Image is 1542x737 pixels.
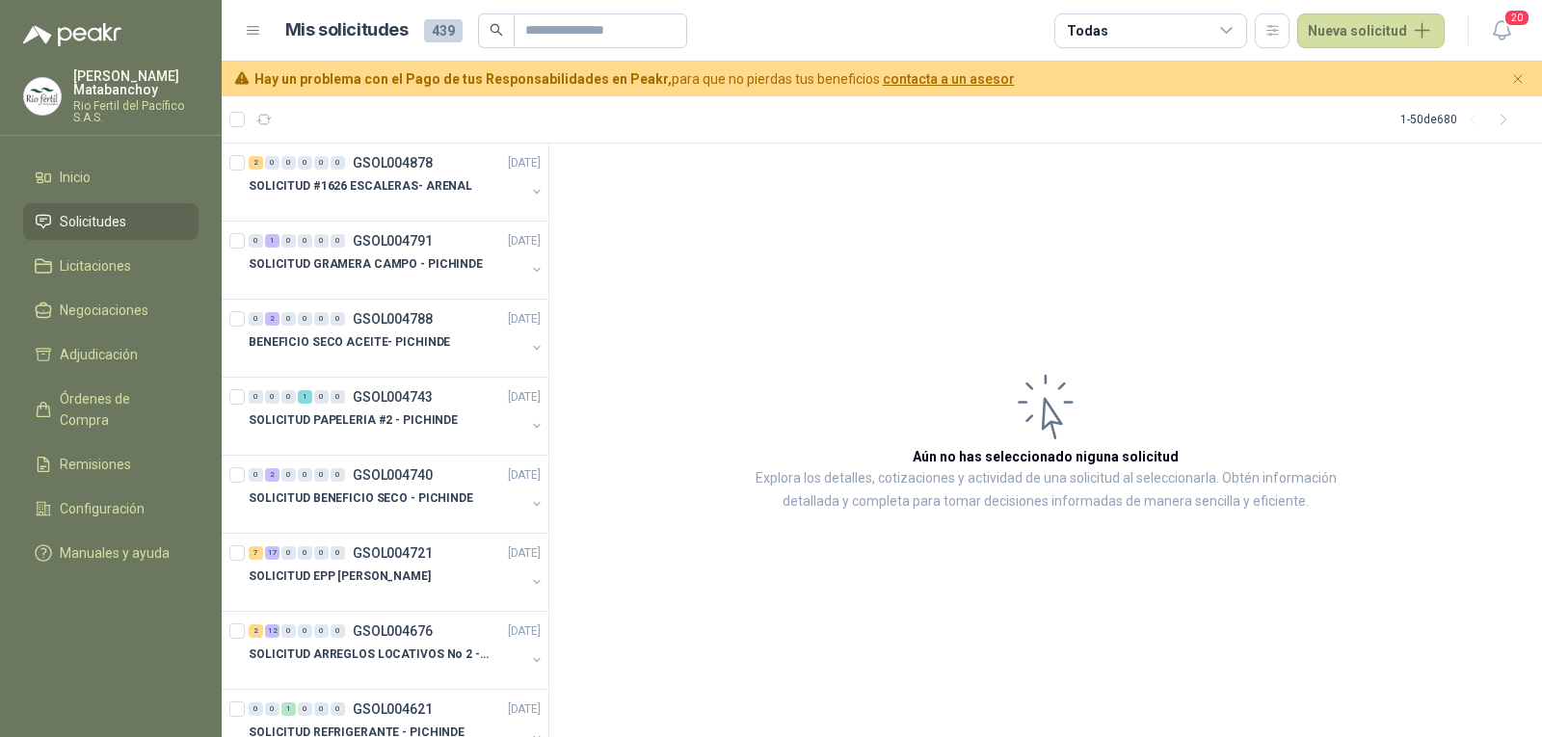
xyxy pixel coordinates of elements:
[23,535,199,571] a: Manuales y ayuda
[508,310,541,329] p: [DATE]
[265,468,279,482] div: 2
[249,156,263,170] div: 2
[331,390,345,404] div: 0
[508,466,541,485] p: [DATE]
[298,546,312,560] div: 0
[353,624,433,638] p: GSOL004676
[508,154,541,172] p: [DATE]
[1506,67,1530,92] button: Cerrar
[314,312,329,326] div: 0
[331,546,345,560] div: 0
[73,100,199,123] p: Rio Fertil del Pacífico S.A.S.
[314,390,329,404] div: 0
[508,700,541,719] p: [DATE]
[265,156,279,170] div: 0
[23,159,199,196] a: Inicio
[1484,13,1519,48] button: 20
[331,624,345,638] div: 0
[298,390,312,404] div: 1
[883,71,1015,87] a: contacta a un asesor
[249,229,545,291] a: 0 1 0 0 0 0 GSOL004791[DATE] SOLICITUD GRAMERA CAMPO - PICHINDE
[353,390,433,404] p: GSOL004743
[281,312,296,326] div: 0
[249,390,263,404] div: 0
[331,312,345,326] div: 0
[298,156,312,170] div: 0
[60,388,180,431] span: Órdenes de Compra
[1067,20,1107,41] div: Todas
[249,177,472,196] p: SOLICITUD #1626 ESCALERAS- ARENAL
[913,446,1179,467] h3: Aún no has seleccionado niguna solicitud
[508,544,541,563] p: [DATE]
[298,312,312,326] div: 0
[73,69,199,96] p: [PERSON_NAME] Matabanchoy
[314,156,329,170] div: 0
[508,232,541,250] p: [DATE]
[424,19,463,42] span: 439
[249,463,545,525] a: 0 2 0 0 0 0 GSOL004740[DATE] SOLICITUD BENEFICIO SECO - PICHINDE
[281,234,296,248] div: 0
[314,468,329,482] div: 0
[281,468,296,482] div: 0
[353,546,433,560] p: GSOL004721
[353,468,433,482] p: GSOL004740
[249,312,263,326] div: 0
[1297,13,1445,48] button: Nueva solicitud
[353,234,433,248] p: GSOL004791
[249,468,263,482] div: 0
[281,624,296,638] div: 0
[60,255,131,276] span: Licitaciones
[508,388,541,407] p: [DATE]
[285,16,409,44] h1: Mis solicitudes
[249,255,483,274] p: SOLICITUD GRAMERA CAMPO - PICHINDE
[249,333,450,352] p: BENEFICIO SECO ACEITE- PICHINDE
[249,702,263,716] div: 0
[314,624,329,638] div: 0
[265,702,279,716] div: 0
[60,167,91,188] span: Inicio
[23,490,199,527] a: Configuración
[331,234,345,248] div: 0
[353,312,433,326] p: GSOL004788
[249,645,489,664] p: SOLICITUD ARREGLOS LOCATIVOS No 2 - PICHINDE
[314,234,329,248] div: 0
[60,344,138,365] span: Adjudicación
[314,546,329,560] div: 0
[331,156,345,170] div: 0
[249,546,263,560] div: 7
[1503,9,1530,27] span: 20
[249,567,431,586] p: SOLICITUD EPP [PERSON_NAME]
[281,390,296,404] div: 0
[60,454,131,475] span: Remisiones
[249,151,545,213] a: 2 0 0 0 0 0 GSOL004878[DATE] SOLICITUD #1626 ESCALERAS- ARENAL
[249,624,263,638] div: 2
[281,546,296,560] div: 0
[490,23,503,37] span: search
[1400,104,1519,135] div: 1 - 50 de 680
[281,702,296,716] div: 1
[265,546,279,560] div: 17
[23,23,121,46] img: Logo peakr
[249,541,545,603] a: 7 17 0 0 0 0 GSOL004721[DATE] SOLICITUD EPP [PERSON_NAME]
[249,489,473,508] p: SOLICITUD BENEFICIO SECO - PICHINDE
[298,468,312,482] div: 0
[265,624,279,638] div: 12
[353,702,433,716] p: GSOL004621
[314,702,329,716] div: 0
[353,156,433,170] p: GSOL004878
[23,446,199,483] a: Remisiones
[508,622,541,641] p: [DATE]
[265,312,279,326] div: 2
[331,468,345,482] div: 0
[60,498,145,519] span: Configuración
[298,702,312,716] div: 0
[23,292,199,329] a: Negociaciones
[249,619,545,681] a: 2 12 0 0 0 0 GSOL004676[DATE] SOLICITUD ARREGLOS LOCATIVOS No 2 - PICHINDE
[60,542,170,564] span: Manuales y ayuda
[249,307,545,369] a: 0 2 0 0 0 0 GSOL004788[DATE] BENEFICIO SECO ACEITE- PICHINDE
[249,385,545,447] a: 0 0 0 1 0 0 GSOL004743[DATE] SOLICITUD PAPELERIA #2 - PICHINDE
[298,234,312,248] div: 0
[265,390,279,404] div: 0
[298,624,312,638] div: 0
[23,203,199,240] a: Solicitudes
